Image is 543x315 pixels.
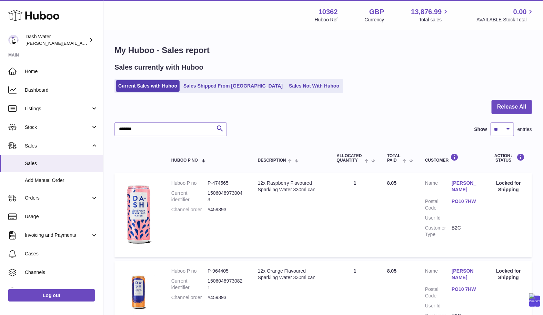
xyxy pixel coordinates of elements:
[208,206,244,213] dd: #459393
[26,33,88,47] div: Dash Water
[319,7,338,17] strong: 10362
[8,35,19,45] img: james@dash-water.com
[25,160,98,167] span: Sales
[25,143,91,149] span: Sales
[114,45,532,56] h1: My Huboo - Sales report
[425,153,478,163] div: Customer
[411,7,450,23] a: 13,876.99 Total sales
[315,17,338,23] div: Huboo Ref
[208,278,244,291] dd: 15060489730821
[171,278,208,291] dt: Current identifier
[492,153,525,163] div: Action / Status
[517,126,532,133] span: entries
[25,195,91,201] span: Orders
[121,180,156,249] img: 103621706197785.png
[208,190,244,203] dd: 15060489730043
[116,80,180,92] a: Current Sales with Huboo
[171,180,208,186] dt: Huboo P no
[411,7,442,17] span: 13,876.99
[286,80,342,92] a: Sales Not With Huboo
[26,40,138,46] span: [PERSON_NAME][EMAIL_ADDRESS][DOMAIN_NAME]
[513,7,527,17] span: 0.00
[171,158,198,163] span: Huboo P no
[425,268,452,283] dt: Name
[452,180,478,193] a: [PERSON_NAME]
[387,180,396,186] span: 8.05
[476,7,535,23] a: 0.00 AVAILABLE Stock Total
[419,17,450,23] span: Total sales
[425,225,452,238] dt: Customer Type
[492,268,525,281] div: Locked for Shipping
[25,87,98,93] span: Dashboard
[208,294,244,301] dd: #459393
[425,180,452,195] dt: Name
[25,251,98,257] span: Cases
[171,206,208,213] dt: Channel order
[452,198,478,205] a: PO10 7HW
[476,17,535,23] span: AVAILABLE Stock Total
[25,124,91,131] span: Stock
[171,294,208,301] dt: Channel order
[8,289,95,302] a: Log out
[492,180,525,193] div: Locked for Shipping
[474,126,487,133] label: Show
[425,303,452,309] dt: User Id
[387,268,396,274] span: 8.05
[258,268,323,281] div: 12x Orange Flavoured Sparkling Water 330ml can
[25,213,98,220] span: Usage
[365,17,384,23] div: Currency
[171,190,208,203] dt: Current identifier
[208,268,244,274] dd: P-964405
[337,154,363,163] span: ALLOCATED Quantity
[181,80,285,92] a: Sales Shipped From [GEOGRAPHIC_DATA]
[258,180,323,193] div: 12x Raspberry Flavoured Sparkling Water 330ml can
[425,198,452,211] dt: Postal Code
[330,173,380,257] td: 1
[114,63,203,72] h2: Sales currently with Huboo
[387,154,401,163] span: Total paid
[452,225,478,238] dd: B2C
[25,232,91,238] span: Invoicing and Payments
[258,158,286,163] span: Description
[425,215,452,221] dt: User Id
[208,180,244,186] dd: P-474565
[425,286,452,299] dt: Postal Code
[369,7,384,17] strong: GBP
[492,100,532,114] button: Release All
[25,269,98,276] span: Channels
[452,286,478,293] a: PO10 7HW
[452,268,478,281] a: [PERSON_NAME]
[25,105,91,112] span: Listings
[25,177,98,184] span: Add Manual Order
[25,68,98,75] span: Home
[171,268,208,274] dt: Huboo P no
